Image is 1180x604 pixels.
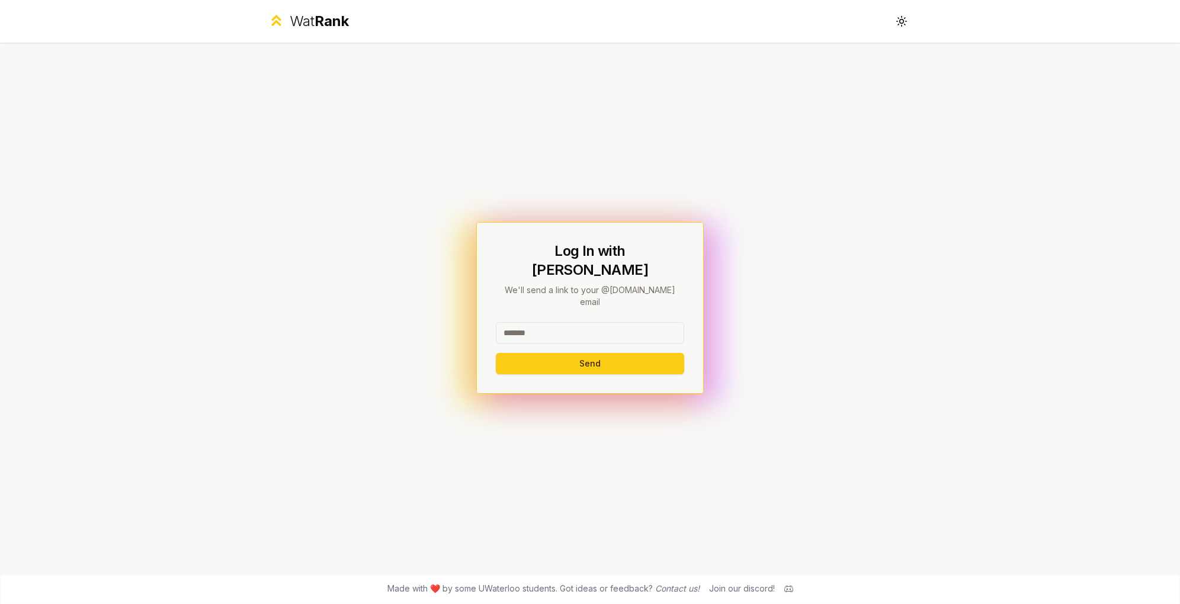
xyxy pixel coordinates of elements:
[655,583,700,593] a: Contact us!
[709,583,775,595] div: Join our discord!
[290,12,349,31] div: Wat
[387,583,700,595] span: Made with ❤️ by some UWaterloo students. Got ideas or feedback?
[496,242,684,279] h1: Log In with [PERSON_NAME]
[496,353,684,374] button: Send
[268,12,349,31] a: WatRank
[315,12,349,30] span: Rank
[496,284,684,308] p: We'll send a link to your @[DOMAIN_NAME] email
